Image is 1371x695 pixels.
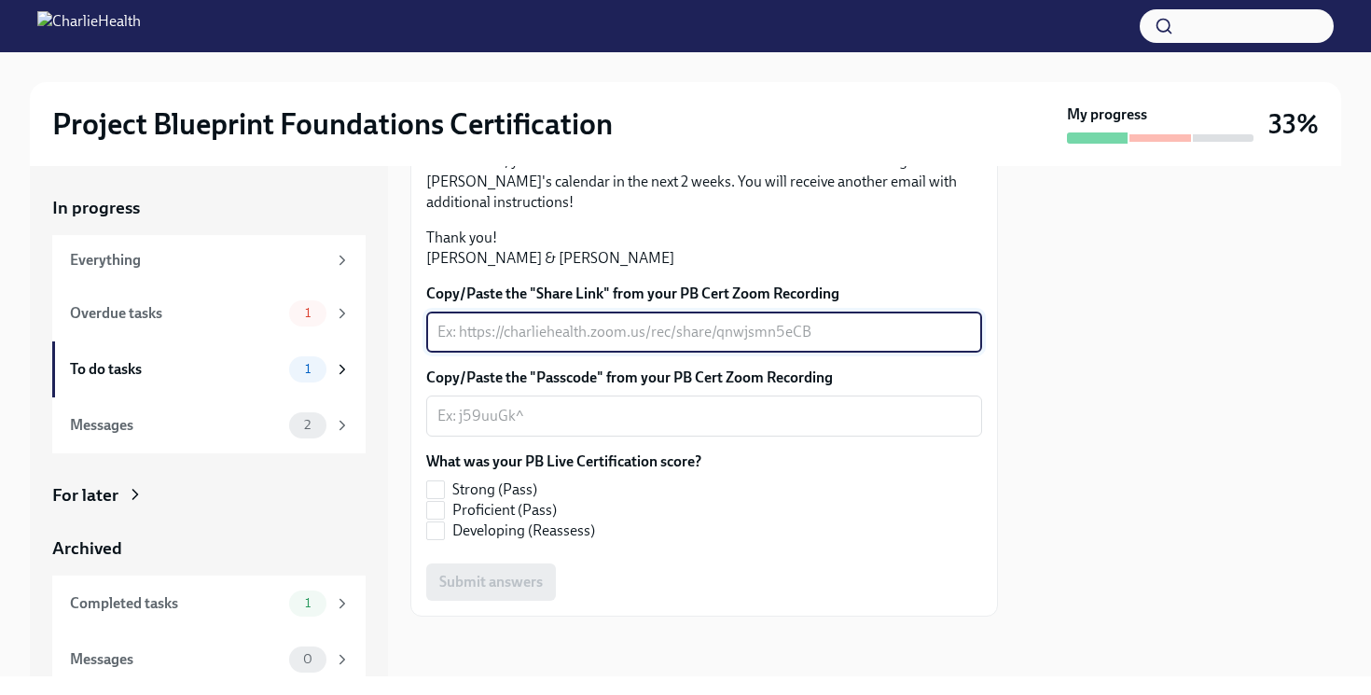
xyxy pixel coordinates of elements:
a: Messages0 [52,632,366,688]
div: Messages [70,415,282,436]
a: Messages2 [52,397,366,453]
div: Messages [70,649,282,670]
label: Copy/Paste the "Passcode" from your PB Cert Zoom Recording [426,368,982,388]
div: To do tasks [70,359,282,380]
span: Developing (Reassess) [452,521,595,541]
span: Proficient (Pass) [452,500,557,521]
a: In progress [52,196,366,220]
div: Completed tasks [70,593,282,614]
label: Copy/Paste the "Share Link" from your PB Cert Zoom Recording [426,284,982,304]
a: Overdue tasks1 [52,285,366,341]
a: Archived [52,536,366,561]
a: Completed tasks1 [52,576,366,632]
div: Everything [70,250,326,271]
div: For later [52,483,118,507]
p: Thank you! [PERSON_NAME] & [PERSON_NAME] [426,228,982,269]
span: 2 [293,418,322,432]
label: What was your PB Live Certification score? [426,452,701,472]
strong: My progress [1067,104,1147,125]
span: 1 [294,306,322,320]
span: 1 [294,362,322,376]
h2: Project Blueprint Foundations Certification [52,105,613,143]
div: Overdue tasks [70,303,282,324]
span: 0 [292,652,324,666]
a: Everything [52,235,366,285]
a: To do tasks1 [52,341,366,397]
a: For later [52,483,366,507]
img: CharlieHealth [37,11,141,41]
span: 1 [294,596,322,610]
h3: 33% [1268,107,1319,141]
span: Strong (Pass) [452,480,537,500]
